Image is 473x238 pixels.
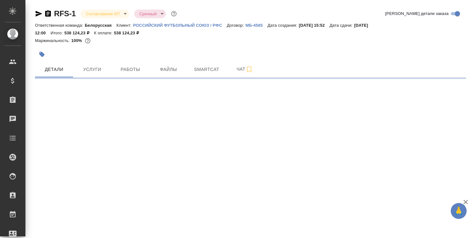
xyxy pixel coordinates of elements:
p: Дата сдачи: [330,23,354,28]
p: Дата создания: [268,23,299,28]
span: Чат [230,65,260,73]
p: 100% [71,38,84,43]
span: Smartcat [191,66,222,73]
button: Согласование КП [84,11,121,17]
p: Клиент: [116,23,133,28]
a: МБ-4585 [245,22,267,28]
button: Добавить тэг [35,47,49,61]
p: Договор: [227,23,245,28]
svg: Подписаться [245,66,253,73]
a: RFS-1 [54,9,76,18]
span: Детали [39,66,69,73]
p: [DATE] 15:52 [299,23,330,28]
button: 0.00 RUB; [84,37,92,45]
a: РОССИЙСКИЙ ФУТБОЛЬНЫЙ СОЮЗ / РФС [133,22,227,28]
span: Работы [115,66,146,73]
button: Скопировать ссылку для ЯМессенджера [35,10,43,17]
span: [PERSON_NAME] детали заказа [385,10,449,17]
div: Согласование КП [134,10,166,18]
p: МБ-4585 [245,23,267,28]
button: Срочный [137,11,158,17]
p: 538 124,23 ₽ [64,31,94,35]
p: Итого: [51,31,64,35]
p: РОССИЙСКИЙ ФУТБОЛЬНЫЙ СОЮЗ / РФС [133,23,227,28]
div: Согласование КП [81,10,129,18]
p: Белорусская [85,23,117,28]
button: Доп статусы указывают на важность/срочность заказа [170,10,178,18]
p: Ответственная команда: [35,23,85,28]
p: Маржинальность: [35,38,71,43]
button: 🙏 [451,203,467,219]
button: Скопировать ссылку [44,10,52,17]
p: 538 124,23 ₽ [114,31,143,35]
p: К оплате: [94,31,114,35]
span: Файлы [153,66,184,73]
span: Услуги [77,66,107,73]
span: 🙏 [453,204,464,218]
